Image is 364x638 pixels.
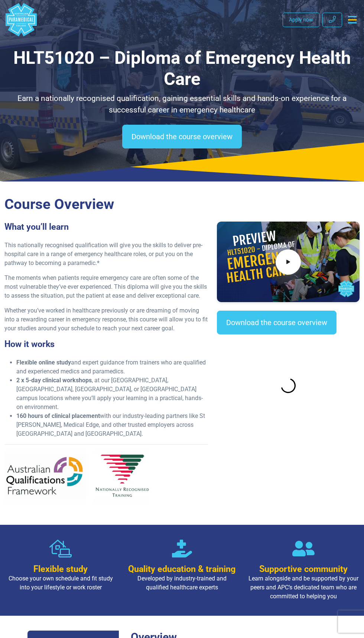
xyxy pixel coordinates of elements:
[122,125,242,148] a: Download the course overview
[126,564,238,574] h3: Quality education & training
[4,274,208,300] p: The moments when patients require emergency care are often some of the most vulnerable they’ve ev...
[4,222,208,232] h3: What you’ll learn
[16,358,208,376] li: and expert guidance from trainers who are qualified and experienced medics and paramedics.
[4,306,208,333] p: Whether you’ve worked in healthcare previously or are dreaming of moving into a rewarding career ...
[4,48,360,90] h1: HLT51020 – Diploma of Emergency Health Care
[247,574,360,601] p: Learn alongside and be supported by your peers and APC’s dedicated team who are committed to help...
[283,13,319,27] a: Apply now
[247,564,360,574] h3: Supportive community
[16,377,92,384] strong: 2 x 5-day clinical workshops
[345,13,360,26] button: Toggle navigation
[16,376,208,412] li: , at our [GEOGRAPHIC_DATA], [GEOGRAPHIC_DATA], [GEOGRAPHIC_DATA], or [GEOGRAPHIC_DATA] campus loc...
[16,412,100,419] strong: 160 hours of clinical placement
[217,311,337,334] a: Download the course overview
[16,412,208,438] li: with our industry-leading partners like St [PERSON_NAME], Medical Edge, and other trusted employe...
[16,359,71,366] strong: Flexible online study
[4,3,38,36] a: Australian Paramedical College
[4,196,360,213] h2: Course Overview
[4,241,208,268] p: This nationally recognised qualification will give you the skills to deliver pre-hospital care in...
[4,339,208,349] h3: How it works
[4,574,117,592] p: Choose your own schedule and fit study into your lifestyle or work roster
[4,93,360,116] p: Earn a nationally recognised qualification, gaining essential skills and hands-on experience for ...
[4,564,117,574] h3: Flexible study
[126,574,238,592] p: Developed by industry-trained and qualified healthcare experts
